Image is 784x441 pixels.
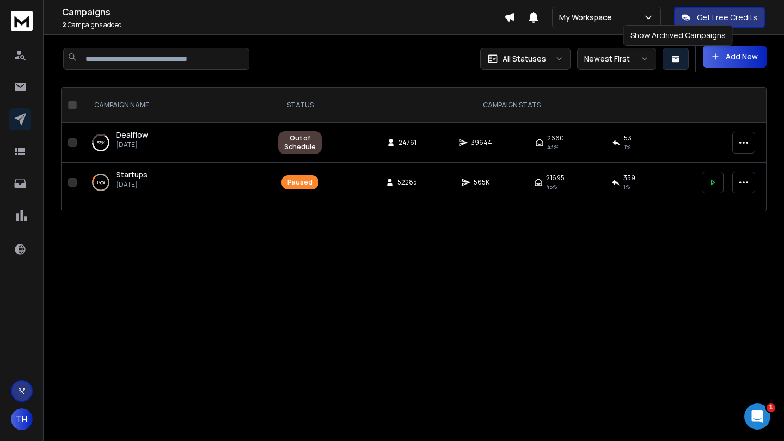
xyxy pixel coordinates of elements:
a: Startups [116,169,148,180]
span: 1 % [623,182,630,191]
span: 43 % [547,143,558,151]
span: 21695 [546,174,565,182]
span: 39644 [471,138,492,147]
p: 14 % [97,177,105,188]
span: 1 [767,403,775,412]
div: Paused [287,178,313,187]
p: [DATE] [116,140,148,149]
p: 33 % [97,137,105,148]
button: Newest First [577,48,656,70]
img: logo [11,11,33,31]
button: Get Free Credits [674,7,765,28]
p: [DATE] [116,180,148,189]
td: 33%Dealflow[DATE] [81,123,272,163]
th: STATUS [272,88,328,123]
div: Out of Schedule [284,134,316,151]
span: 24761 [399,138,416,147]
th: CAMPAIGN NAME [81,88,272,123]
p: Get Free Credits [697,12,757,23]
span: 1 % [624,143,630,151]
p: Campaigns added [62,21,504,29]
th: CAMPAIGN STATS [328,88,695,123]
h1: Campaigns [62,5,504,19]
span: 359 [623,174,635,182]
td: 14%Startups[DATE] [81,163,272,203]
span: 565K [474,178,489,187]
button: TH [11,408,33,430]
span: 2 [62,20,66,29]
iframe: Intercom live chat [744,403,770,430]
span: 45 % [546,182,557,191]
span: 2660 [547,134,564,143]
a: Dealflow [116,130,148,140]
span: 52285 [397,178,417,187]
p: All Statuses [503,53,546,64]
p: My Workspace [559,12,616,23]
span: 53 [624,134,632,143]
button: Add New [703,46,767,68]
div: Show Archived Campaigns [623,25,733,46]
